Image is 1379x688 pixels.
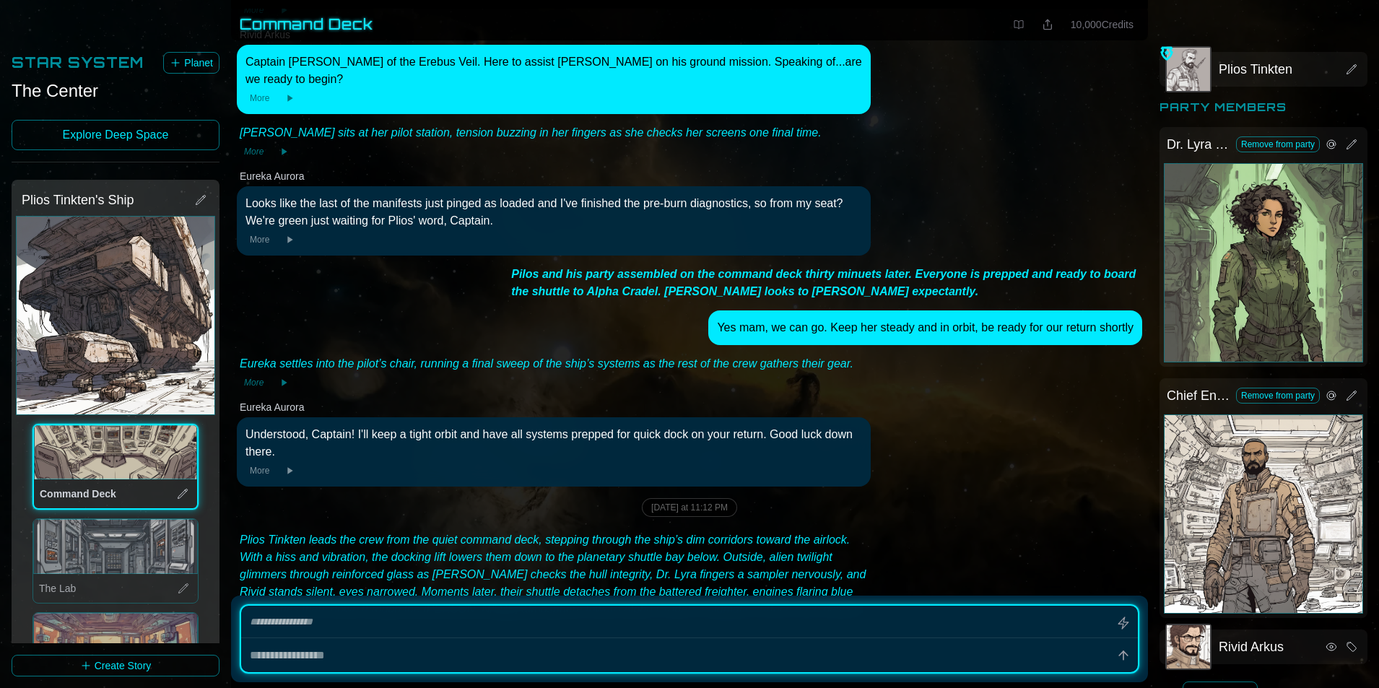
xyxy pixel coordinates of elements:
img: Rivid Arkus [1167,625,1210,669]
button: Chat directly to this player in the group chat [1343,638,1360,656]
div: The Center [12,79,219,103]
div: Eureka settles into the pilot’s chair, running a final sweep of the ship’s systems as the rest of... [240,355,853,373]
h1: Command Deck [240,14,373,35]
span: Plios Tinkten [1219,59,1292,79]
button: Edit image [1165,415,1362,613]
button: More [245,91,274,105]
button: Edit image [1167,48,1210,91]
button: Edit story element [1343,387,1360,404]
button: 10,000Credits [1065,14,1139,35]
button: Generate missing story elements [1113,613,1134,633]
a: View your book [1007,16,1030,33]
div: Understood, Captain! I'll keep a tight orbit and have all systems prepped for quick dock on your ... [245,426,862,461]
button: Remove from party [1236,388,1320,404]
button: Edit image [17,217,214,414]
span: Plios Tinkten's Ship [22,190,134,210]
img: Plios Tinkten [1167,48,1210,91]
button: Planet [163,52,219,74]
button: View location [175,580,192,597]
button: View story element [1323,638,1340,656]
button: Play [274,375,294,390]
button: Edit story element [1343,136,1360,153]
button: Play [279,232,300,247]
div: Dr. Lyra Vossfield [1164,163,1363,362]
span: Command Deck [40,488,116,500]
div: The Lab [33,519,198,574]
img: Party Leader [1160,45,1174,62]
div: Plios Tinkten's Ship [16,216,215,415]
div: Command Deck [34,425,197,479]
button: Share this location [1036,16,1059,33]
button: Edit image [1165,164,1362,362]
button: More [240,144,268,159]
button: View location [174,485,191,502]
span: 10,000 Credits [1071,19,1134,30]
span: Rivid Arkus [1219,637,1284,657]
button: Play [274,144,294,159]
button: Speak to character [1323,387,1340,404]
button: View story element [1343,61,1360,78]
button: Edit story element [192,191,209,209]
button: Edit image [35,426,196,479]
div: Eureka Aurora [237,400,308,414]
div: Chief Engineer Malik [1164,414,1363,614]
button: More [240,375,268,390]
div: Plios Tinkten leads the crew from the quiet command deck, stepping through the ship’s dim corrido... [240,531,868,635]
span: Chief Engineer [PERSON_NAME] [1167,386,1230,406]
button: Play [279,463,300,478]
div: The Mess Hall [33,613,198,668]
h2: Star System [12,53,144,73]
button: Edit image [34,520,197,573]
div: Captain [PERSON_NAME] of the Erebus Veil. Here to assist [PERSON_NAME] on his ground mission. Spe... [245,53,862,88]
h2: Party Members [1160,98,1367,116]
span: Dr. Lyra Vossfield [1167,134,1230,154]
div: Looks like the last of the manifests just pinged as loaded and I've finished the pre-burn diagnos... [245,195,862,230]
div: [DATE] at 11:12 PM [642,498,737,517]
a: Explore Deep Space [12,120,219,150]
button: Create Story [12,655,219,676]
button: More [245,232,274,247]
div: Eureka Aurora [237,169,308,183]
button: Play [279,91,300,105]
span: The Lab [39,583,76,594]
div: Pilos and his party assembled on the command deck thirty minuets later. Everyone is prepped and r... [511,266,1139,300]
button: More [245,463,274,478]
button: Remove from party [1236,136,1320,152]
button: Edit image [34,614,197,667]
div: Yes mam, we can go. Keep her steady and in orbit, be ready for our return shortly [717,319,1134,336]
button: Speak to character [1323,136,1340,153]
div: [PERSON_NAME] sits at her pilot station, tension buzzing in her fingers as she checks her screens... [240,124,822,141]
